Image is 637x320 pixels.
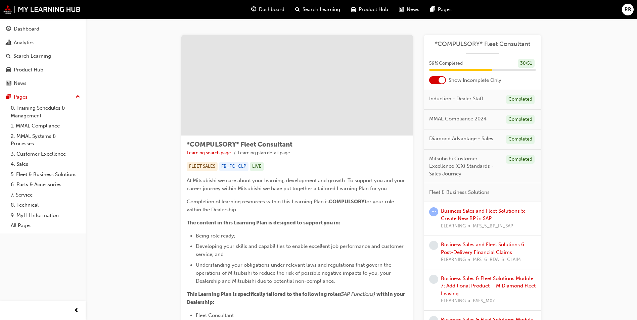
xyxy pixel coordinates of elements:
[290,3,346,16] a: search-iconSearch Learning
[441,242,526,255] a: Business Sales and Fleet Solutions 6: Post-Delivery Financial Claims
[74,307,79,315] span: prev-icon
[219,162,248,171] div: FB_FC_CLP
[196,243,405,257] span: Developing your skills and capabilities to enable excellent job performance and customer service;...
[246,3,290,16] a: guage-iconDashboard
[429,40,536,48] a: *COMPULSORY* Fleet Consultant
[14,93,28,101] div: Pages
[251,5,256,14] span: guage-icon
[3,21,83,91] button: DashboardAnalyticsSearch LearningProduct HubNews
[14,39,35,47] div: Analytics
[8,200,83,210] a: 8. Technical
[8,220,83,231] a: All Pages
[303,6,340,13] span: Search Learning
[429,275,438,284] span: learningRecordVerb_NONE-icon
[8,210,83,221] a: 9. MyLH Information
[8,149,83,159] a: 3. Customer Excellence
[351,5,356,14] span: car-icon
[340,291,375,297] span: (SAP Functions)
[238,149,290,157] li: Learning plan detail page
[429,60,463,67] span: 59 % Completed
[473,222,513,230] span: MFS_5_BP_IN_SAP
[187,199,329,205] span: Completion of learning resources within this Learning Plan is
[394,3,425,16] a: news-iconNews
[14,66,43,74] div: Product Hub
[3,5,81,14] img: mmal
[449,76,501,84] span: Show Incomplete Only
[359,6,388,13] span: Product Hub
[506,155,535,164] div: Completed
[429,115,487,123] span: MMAL Compliance 2024
[187,162,218,171] div: FLEET SALES
[13,52,51,60] div: Search Learning
[187,199,395,213] span: for your role within the Dealership.
[8,179,83,190] a: 6. Parts & Accessories
[429,241,438,250] span: learningRecordVerb_NONE-icon
[3,23,83,35] a: Dashboard
[441,297,466,305] span: ELEARNING
[441,256,466,264] span: ELEARNING
[441,275,536,297] a: Business Sales & Fleet Solutions Module 7: Additional Product – MiDiamond Fleet Leasing
[8,169,83,180] a: 5. Fleet & Business Solutions
[473,297,495,305] span: BSFS_M07
[76,93,80,101] span: up-icon
[429,155,501,178] span: Mitsubishi Customer Excellence (CX) Standards - Sales Journey
[438,6,452,13] span: Pages
[429,189,490,196] span: Fleet & Business Solutions
[429,135,493,143] span: Diamond Advantage - Sales
[429,95,483,103] span: Induction - Dealer Staff
[8,190,83,200] a: 7. Service
[187,220,340,226] span: The content in this Learning Plan is designed to support you in:
[8,103,83,121] a: 0. Training Schedules & Management
[622,4,634,15] button: RR
[6,67,11,73] span: car-icon
[8,121,83,131] a: 1. MMAL Compliance
[430,5,435,14] span: pages-icon
[14,25,39,33] div: Dashboard
[3,77,83,90] a: News
[506,115,535,124] div: Completed
[518,59,535,68] div: 30 / 51
[196,312,234,318] span: Fleet Consultant
[506,135,535,144] div: Completed
[407,6,419,13] span: News
[196,233,235,239] span: Being role ready;
[425,3,457,16] a: pages-iconPages
[3,64,83,76] a: Product Hub
[3,91,83,103] button: Pages
[6,40,11,46] span: chart-icon
[187,141,292,148] span: *COMPULSORY* Fleet Consultant
[3,50,83,62] a: Search Learning
[3,37,83,49] a: Analytics
[8,131,83,149] a: 2. MMAL Systems & Processes
[6,94,11,100] span: pages-icon
[399,5,404,14] span: news-icon
[295,5,300,14] span: search-icon
[259,6,284,13] span: Dashboard
[196,262,393,284] span: Understanding your obligations under relevant laws and regulations that govern the operations of ...
[187,291,406,305] span: within your Dealership:
[187,177,406,192] span: At Mitsubishi we care about your learning, development and growth. To support you and your career...
[625,6,631,13] span: RR
[187,150,231,156] a: Learning search page
[14,79,27,87] div: News
[506,95,535,104] div: Completed
[187,291,340,297] span: This Learning Plan is specifically tailored to the following roles
[441,208,525,222] a: Business Sales and Fleet Solutions 5: Create New BP in SAP
[346,3,394,16] a: car-iconProduct Hub
[250,162,264,171] div: LIVE
[441,222,466,230] span: ELEARNING
[429,207,438,216] span: learningRecordVerb_ATTEMPT-icon
[8,159,83,169] a: 4. Sales
[6,26,11,32] span: guage-icon
[6,53,11,59] span: search-icon
[329,199,365,205] span: COMPULSORY
[6,81,11,87] span: news-icon
[473,256,521,264] span: MFS_6_RDA_&_CLAIM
